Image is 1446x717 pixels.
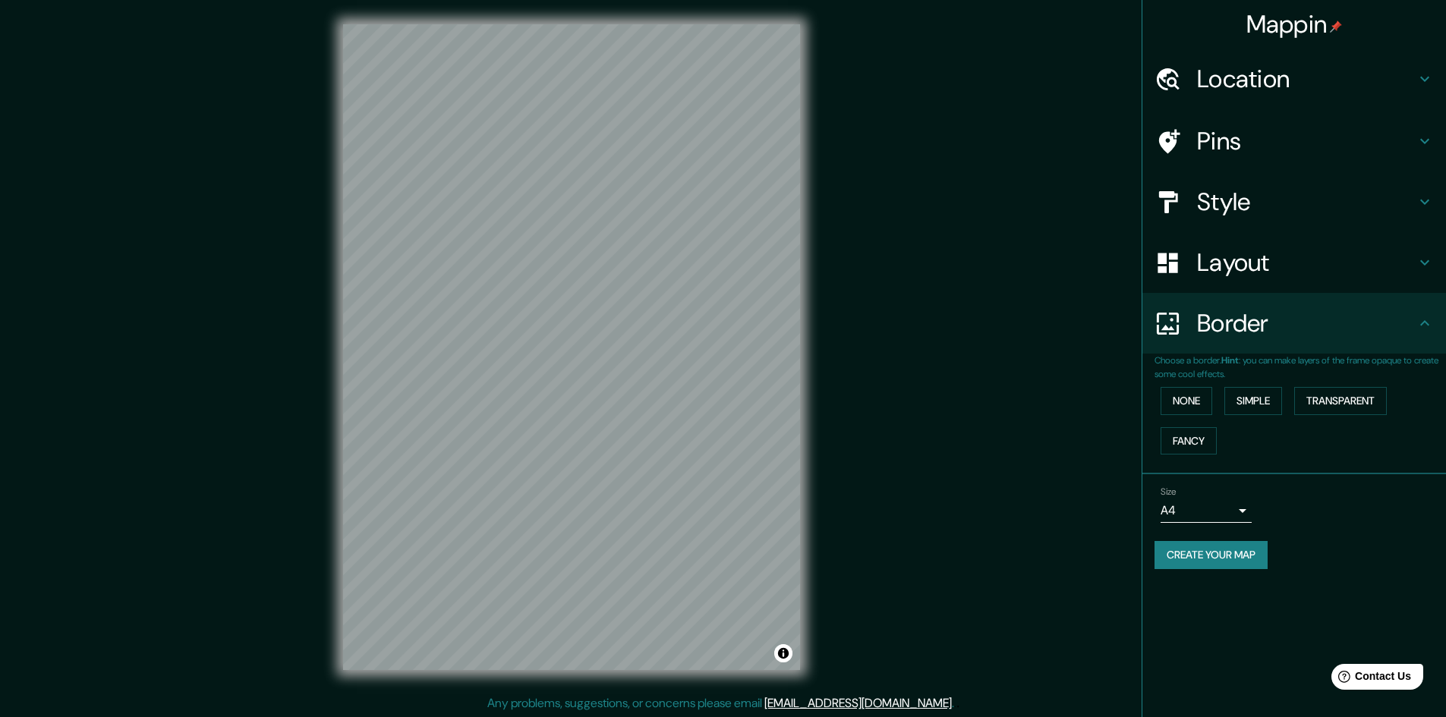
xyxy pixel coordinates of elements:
h4: Location [1197,64,1416,94]
button: Transparent [1294,387,1387,415]
button: None [1161,387,1212,415]
b: Hint [1221,354,1239,366]
p: Choose a border. : you can make layers of the frame opaque to create some cool effects. [1155,354,1446,381]
a: [EMAIL_ADDRESS][DOMAIN_NAME] [764,695,952,711]
div: Style [1142,171,1446,232]
p: Any problems, suggestions, or concerns please email . [487,694,954,712]
div: A4 [1161,498,1252,523]
div: Border [1142,293,1446,354]
h4: Mappin [1246,9,1343,39]
h4: Pins [1197,126,1416,156]
h4: Layout [1197,247,1416,278]
button: Create your map [1155,541,1268,569]
button: Simple [1224,387,1282,415]
button: Fancy [1161,427,1217,455]
iframe: Help widget launcher [1311,658,1429,700]
div: Pins [1142,111,1446,171]
img: pin-icon.png [1330,20,1342,33]
h4: Border [1197,308,1416,338]
label: Size [1161,486,1177,498]
h4: Style [1197,187,1416,217]
div: Location [1142,49,1446,109]
div: . [954,694,956,712]
button: Toggle attribution [774,644,792,662]
div: . [956,694,959,712]
canvas: Map [343,24,800,670]
div: Layout [1142,232,1446,293]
